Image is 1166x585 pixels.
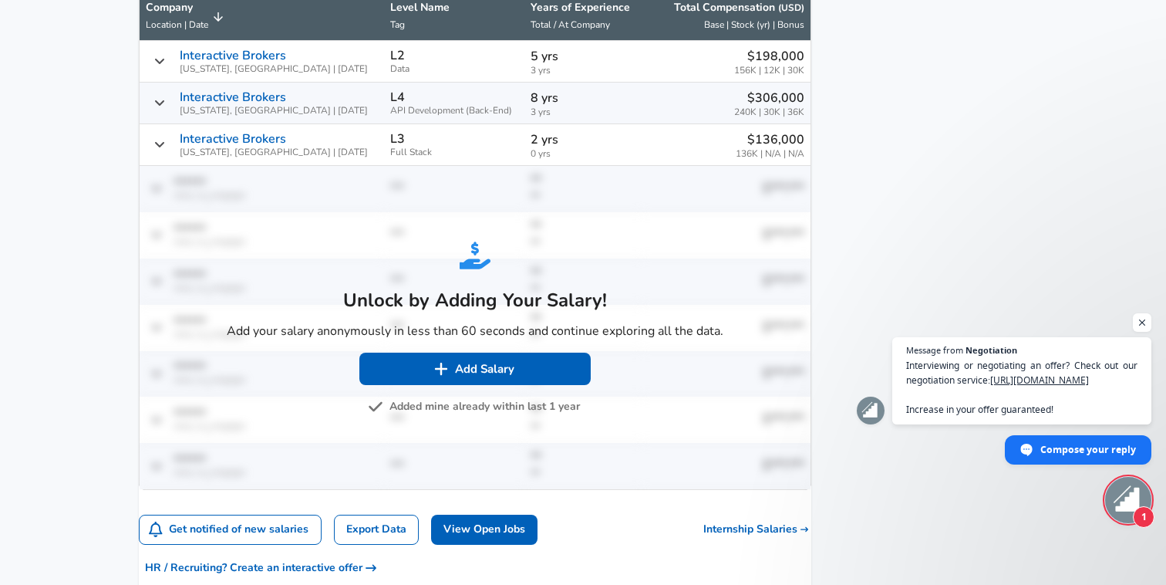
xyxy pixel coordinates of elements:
[390,64,518,74] span: Data
[531,107,635,117] span: 3 yrs
[531,47,635,66] p: 5 yrs
[531,66,635,76] span: 3 yrs
[371,397,580,417] button: Added mine already within last 1 year
[180,90,286,104] p: Interactive Brokers
[390,49,405,63] p: L2
[390,132,405,146] p: L3
[180,64,368,74] span: [US_STATE], [GEOGRAPHIC_DATA] | [DATE]
[734,47,804,66] p: $198,000
[140,516,321,544] button: Get notified of new salaries
[390,19,405,31] span: Tag
[390,147,518,157] span: Full Stack
[704,19,804,31] span: Base | Stock (yr) | Bonus
[734,89,804,107] p: $306,000
[180,147,368,157] span: [US_STATE], [GEOGRAPHIC_DATA] | [DATE]
[334,515,419,545] a: Export Data
[531,130,635,149] p: 2 yrs
[531,89,635,107] p: 8 yrs
[736,149,804,159] span: 136K | N/A | N/A
[734,66,804,76] span: 156K | 12K | 30K
[734,107,804,117] span: 240K | 30K | 36K
[431,515,538,545] a: View Open Jobs
[703,522,812,537] a: Internship Salaries
[139,554,382,583] button: HR / Recruiting? Create an interactive offer
[390,106,518,116] span: API Development (Back-End)
[1105,477,1151,523] div: Open chat
[359,353,591,385] button: Add Salary
[390,90,405,104] p: L4
[531,19,610,31] span: Total / At Company
[180,49,286,63] p: Interactive Brokers
[145,559,376,578] span: HR / Recruiting? Create an interactive offer
[368,399,383,414] img: svg+xml;base64,PHN2ZyB4bWxucz0iaHR0cDovL3d3dy53My5vcmcvMjAwMC9zdmciIGZpbGw9IiM3NTc1NzUiIHZpZXdCb3...
[180,106,368,116] span: [US_STATE], [GEOGRAPHIC_DATA] | [DATE]
[778,2,804,15] button: (USD)
[180,132,286,146] p: Interactive Brokers
[146,19,208,31] span: Location | Date
[227,322,723,340] p: Add your salary anonymously in less than 60 seconds and continue exploring all the data.
[460,240,490,271] img: svg+xml;base64,PHN2ZyB4bWxucz0iaHR0cDovL3d3dy53My5vcmcvMjAwMC9zdmciIGZpbGw9IiMyNjhERUMiIHZpZXdCb3...
[965,346,1017,354] span: Negotiation
[1133,506,1154,528] span: 1
[433,361,449,377] img: svg+xml;base64,PHN2ZyB4bWxucz0iaHR0cDovL3d3dy53My5vcmcvMjAwMC9zdmciIGZpbGw9IiNmZmZmZmYiIHZpZXdCb3...
[736,130,804,149] p: $136,000
[906,358,1137,417] span: Interviewing or negotiating an offer? Check out our negotiation service: Increase in your offer g...
[531,149,635,159] span: 0 yrs
[1040,436,1136,463] span: Compose your reply
[227,288,723,313] h5: Unlock by Adding Your Salary!
[906,346,963,354] span: Message from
